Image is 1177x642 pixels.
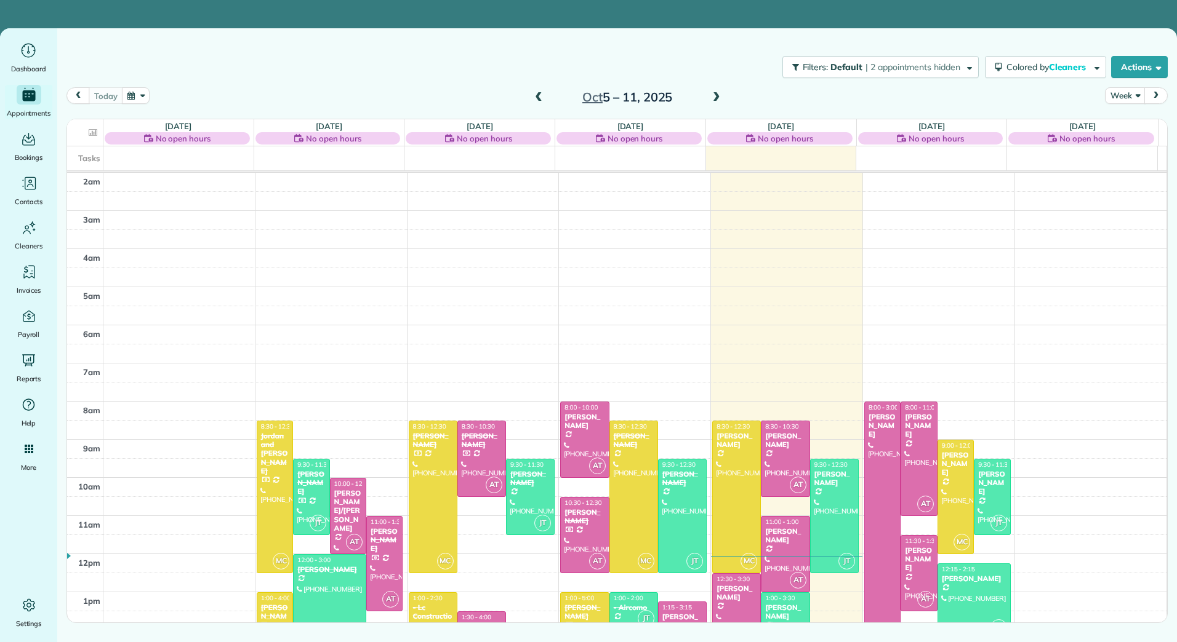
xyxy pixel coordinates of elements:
span: Default [830,61,863,73]
div: [PERSON_NAME]/[PERSON_NAME] [334,489,363,533]
div: [PERSON_NAME] [904,413,933,439]
a: Settings [5,595,52,630]
span: 7am [83,367,100,377]
div: [PERSON_NAME] [370,527,399,553]
a: Reports [5,351,52,385]
span: Help [22,417,36,429]
div: [PERSON_NAME] [765,603,806,621]
a: Appointments [5,85,52,119]
div: [PERSON_NAME] [941,451,970,477]
div: [PERSON_NAME] [613,432,654,450]
button: Week [1105,87,1145,104]
span: Payroll [18,328,40,341]
span: AT [486,477,502,493]
span: 11:00 - 1:30 [371,518,404,526]
span: 1:00 - 2:30 [413,594,443,602]
span: JT [990,515,1007,531]
span: Bookings [15,151,43,164]
span: 1:00 - 2:00 [614,594,643,602]
span: MC [954,534,970,550]
div: [PERSON_NAME] [297,470,326,496]
span: 8:00 - 11:00 [905,403,938,411]
div: [PERSON_NAME] [716,584,757,602]
span: 1:00 - 3:30 [765,594,795,602]
span: AT [589,458,606,474]
span: AT [790,572,806,588]
span: 9:30 - 11:30 [297,461,331,469]
span: 1:30 - 4:00 [462,613,491,621]
span: 8:30 - 12:30 [413,422,446,430]
span: 11am [78,520,100,529]
a: Contacts [5,173,52,208]
span: 1:00 - 4:00 [261,594,291,602]
div: [PERSON_NAME] [868,413,897,439]
span: No open hours [608,132,663,145]
h2: 5 – 11, 2025 [550,90,704,104]
span: Oct [582,89,603,105]
span: MC [741,553,757,569]
button: next [1144,87,1168,104]
span: Dashboard [11,63,46,75]
div: [PERSON_NAME] [260,603,289,630]
span: JT [310,515,326,531]
div: [PERSON_NAME] [510,470,551,488]
span: 1:00 - 5:00 [564,594,594,602]
span: 9:30 - 11:30 [978,461,1011,469]
span: 8:30 - 12:30 [614,422,647,430]
div: [PERSON_NAME] [461,432,502,450]
span: No open hours [156,132,211,145]
span: 10:30 - 12:30 [564,499,601,507]
a: [DATE] [1069,121,1096,131]
div: Jordan and [PERSON_NAME] [260,432,289,476]
span: No open hours [457,132,512,145]
span: 8:30 - 12:30 [717,422,750,430]
button: Actions [1111,56,1168,78]
span: MC [437,553,454,569]
a: [DATE] [467,121,493,131]
div: [PERSON_NAME] [716,432,757,450]
span: 8:30 - 12:30 [261,422,294,430]
span: Colored by [1006,61,1090,73]
span: AT [917,591,934,608]
div: [PERSON_NAME] [564,413,605,430]
span: JT [686,553,703,569]
span: 1pm [83,596,100,606]
div: [PERSON_NAME] [412,432,454,450]
span: Settings [16,617,42,630]
a: [DATE] [918,121,945,131]
div: - Aircomo [613,603,654,612]
span: Appointments [7,107,51,119]
div: [PERSON_NAME] [564,508,605,526]
span: JT [534,515,551,531]
span: 8:00 - 10:00 [564,403,598,411]
span: AT [589,553,606,569]
div: [PERSON_NAME] [564,603,605,621]
span: JT [838,553,855,569]
button: Colored byCleaners [985,56,1106,78]
div: [PERSON_NAME] [765,432,806,450]
span: No open hours [758,132,813,145]
div: [PERSON_NAME] [941,574,1007,583]
a: Invoices [5,262,52,296]
span: AT [790,477,806,493]
div: [PERSON_NAME] [814,470,855,488]
div: [PERSON_NAME] [662,470,703,488]
span: 11:30 - 1:30 [905,537,938,545]
a: Filters: Default | 2 appointments hidden [776,56,979,78]
span: 9am [83,443,100,453]
span: No open hours [306,132,361,145]
div: [PERSON_NAME] [765,527,806,545]
span: Tasks [78,153,100,163]
span: Filters: [803,61,829,73]
span: 12:15 - 2:15 [942,565,975,573]
span: 12pm [78,558,100,568]
a: Help [5,395,52,429]
button: today [89,87,123,104]
span: 12:00 - 3:00 [297,556,331,564]
span: AT [382,591,399,608]
a: Cleaners [5,218,52,252]
span: 3am [83,215,100,224]
a: [DATE] [165,121,191,131]
a: [DATE] [617,121,644,131]
span: Cleaners [15,240,42,252]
